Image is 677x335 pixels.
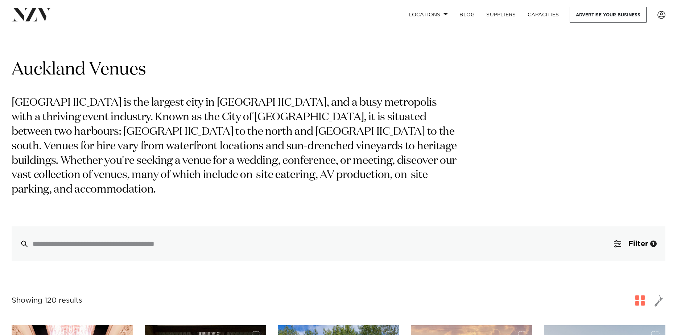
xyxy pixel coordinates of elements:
button: Filter1 [605,226,665,261]
a: Advertise your business [570,7,647,23]
a: BLOG [454,7,480,23]
a: Capacities [522,7,565,23]
span: Filter [628,240,648,247]
a: SUPPLIERS [480,7,521,23]
a: Locations [403,7,454,23]
div: Showing 120 results [12,295,82,306]
div: 1 [650,241,657,247]
p: [GEOGRAPHIC_DATA] is the largest city in [GEOGRAPHIC_DATA], and a busy metropolis with a thriving... [12,96,460,197]
img: nzv-logo.png [12,8,51,21]
h1: Auckland Venues [12,58,665,81]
